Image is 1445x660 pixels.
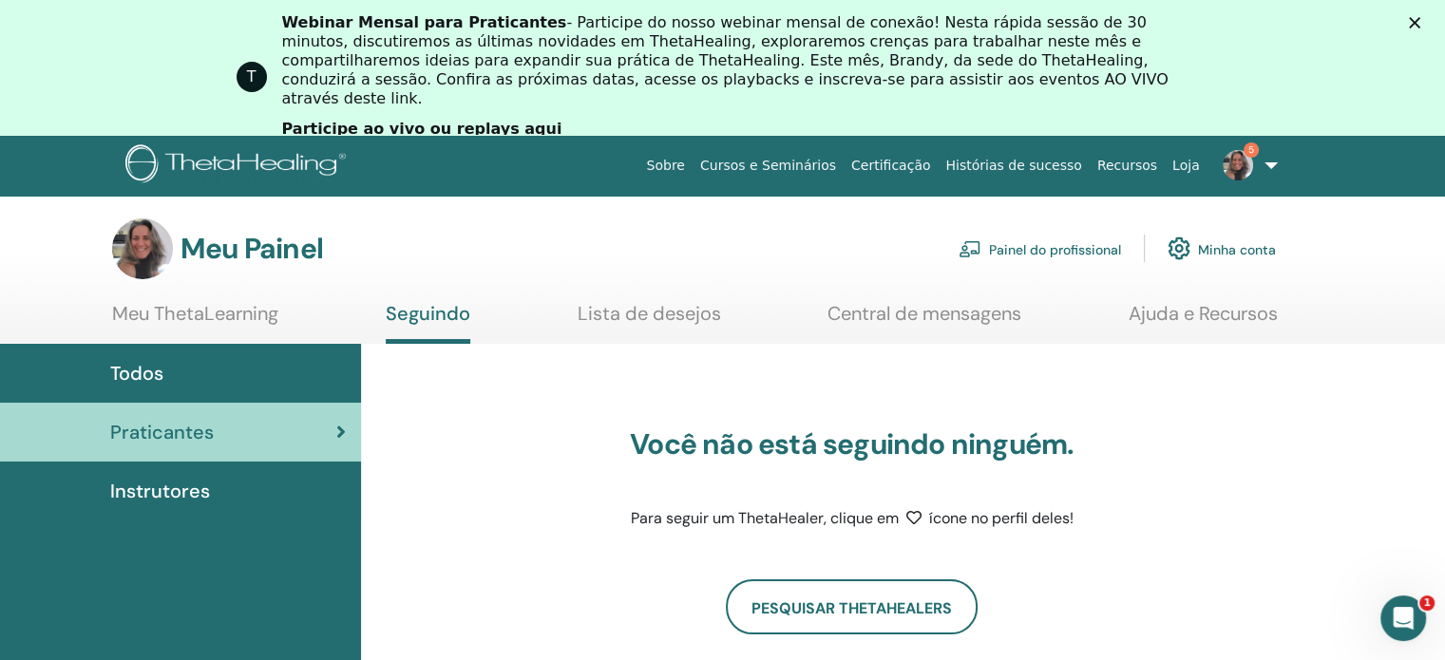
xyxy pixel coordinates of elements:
[1097,157,1157,172] font: Recursos
[1380,595,1426,641] iframe: Chat ao vivo do Intercom
[1129,301,1278,326] font: Ajuda e Recursos
[938,147,1089,182] a: Histórias de sucesso
[282,13,1169,107] font: - Participe do nosso webinar mensal de conexão! Nesta rápida sessão de 30 minutos, discutiremos a...
[827,301,1021,326] font: Central de mensagens
[1168,227,1276,269] a: Minha conta
[112,301,278,326] font: Meu ThetaLearning
[110,420,214,444] font: Praticantes
[282,120,562,141] a: Participe ao vivo ou replays aqui
[1165,147,1207,182] a: Loja
[1129,302,1278,339] a: Ajuda e Recursos
[631,508,899,528] font: Para seguir um ThetaHealer, clique em
[827,302,1021,339] a: Central de mensagens
[125,143,352,186] img: logo.png
[638,147,692,182] a: Sobre
[1409,17,1428,28] div: Fechar
[578,302,721,339] a: Lista de desejos
[110,479,210,503] font: Instrutores
[1223,150,1253,180] img: default.jpg
[282,120,562,138] font: Participe ao vivo ou replays aqui
[181,230,323,267] font: Meu Painel
[1248,143,1254,156] font: 5
[247,67,257,85] font: T
[386,302,470,344] a: Seguindo
[646,157,684,172] font: Sobre
[700,157,836,172] font: Cursos e Seminários
[1207,135,1285,196] a: 5
[989,240,1121,257] font: Painel do profissional
[851,157,930,172] font: Certificação
[237,62,267,92] div: Imagem de perfil para ThetaHealing
[959,240,981,257] img: chalkboard-teacher.svg
[945,157,1081,172] font: Histórias de sucesso
[1198,240,1276,257] font: Minha conta
[112,302,278,339] a: Meu ThetaLearning
[751,598,952,618] font: Pesquisar ThetaHealers
[630,425,1074,462] font: Você não está seguindo ninguém.
[959,227,1121,269] a: Painel do profissional
[282,13,567,31] font: Webinar Mensal para Praticantes
[1090,147,1165,182] a: Recursos
[693,147,844,182] a: Cursos e Seminários
[110,361,163,386] font: Todos
[578,301,721,326] font: Lista de desejos
[1172,157,1200,172] font: Loja
[112,218,173,279] img: default.jpg
[844,147,938,182] a: Certificação
[1168,232,1190,264] img: cog.svg
[726,579,978,634] a: Pesquisar ThetaHealers
[1423,596,1431,609] font: 1
[386,301,470,326] font: Seguindo
[929,508,1074,528] font: ícone no perfil deles!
